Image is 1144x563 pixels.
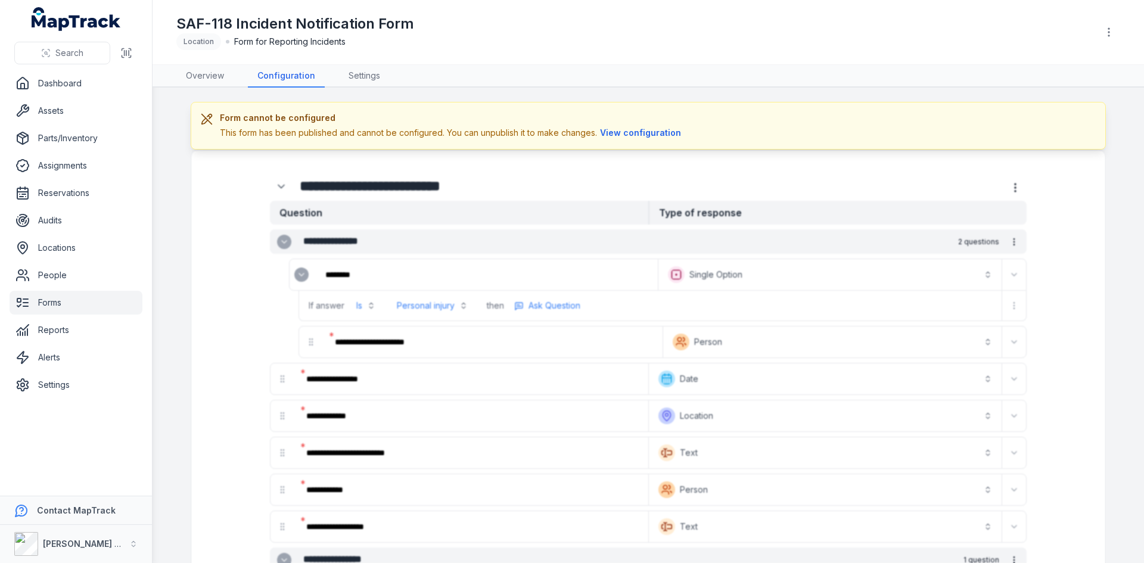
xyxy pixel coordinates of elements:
a: Overview [176,65,234,88]
div: This form has been published and cannot be configured. You can unpublish it to make changes. [220,126,684,139]
a: Configuration [248,65,325,88]
a: Settings [339,65,390,88]
a: Audits [10,209,142,232]
h3: Form cannot be configured [220,112,684,124]
a: Dashboard [10,71,142,95]
a: MapTrack [32,7,121,31]
button: View configuration [597,126,684,139]
a: Parts/Inventory [10,126,142,150]
strong: [PERSON_NAME] Group [43,539,141,549]
a: Assignments [10,154,142,178]
a: Reservations [10,181,142,205]
h1: SAF-118 Incident Notification Form [176,14,414,33]
span: Search [55,47,83,59]
strong: Contact MapTrack [37,505,116,515]
a: Assets [10,99,142,123]
a: Alerts [10,346,142,369]
button: Search [14,42,110,64]
a: Settings [10,373,142,397]
a: People [10,263,142,287]
span: Form for Reporting Incidents [234,36,346,48]
a: Forms [10,291,142,315]
div: Location [176,33,221,50]
a: Reports [10,318,142,342]
a: Locations [10,236,142,260]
